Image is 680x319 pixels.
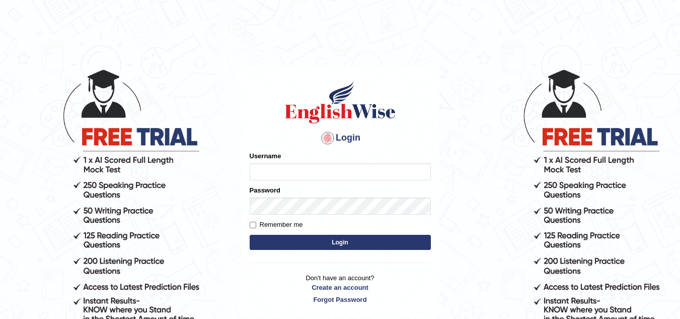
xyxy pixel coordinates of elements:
[250,151,281,161] label: Username
[250,283,431,292] a: Create an account
[250,220,303,230] label: Remember me
[250,222,256,228] input: Remember me
[250,273,431,304] p: Don't have an account?
[250,185,280,195] label: Password
[250,235,431,250] button: Login
[250,130,431,146] h4: Login
[250,295,431,304] a: Forgot Password
[283,80,398,125] img: Logo of English Wise sign in for intelligent practice with AI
